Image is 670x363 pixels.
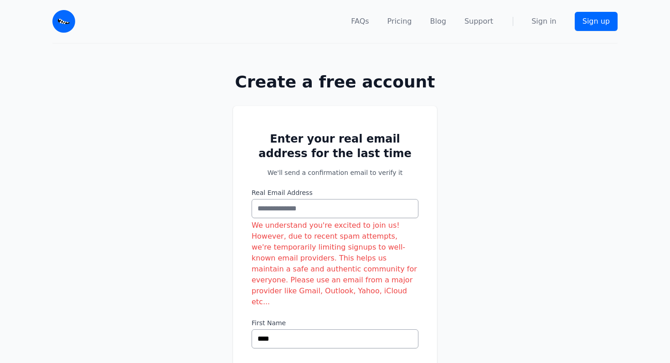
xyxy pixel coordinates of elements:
label: Real Email Address [252,188,418,197]
a: Blog [430,16,446,27]
a: Sign up [575,12,618,31]
p: We'll send a confirmation email to verify it [252,168,418,177]
a: Support [464,16,493,27]
a: Pricing [387,16,412,27]
h1: Create a free account [204,73,466,91]
a: Sign in [531,16,557,27]
h2: Enter your real email address for the last time [252,132,418,161]
img: Email Monster [52,10,75,33]
a: FAQs [351,16,369,27]
label: First Name [252,318,418,327]
div: We understand you're excited to join us! However, due to recent spam attempts, we're temporarily ... [252,220,418,307]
